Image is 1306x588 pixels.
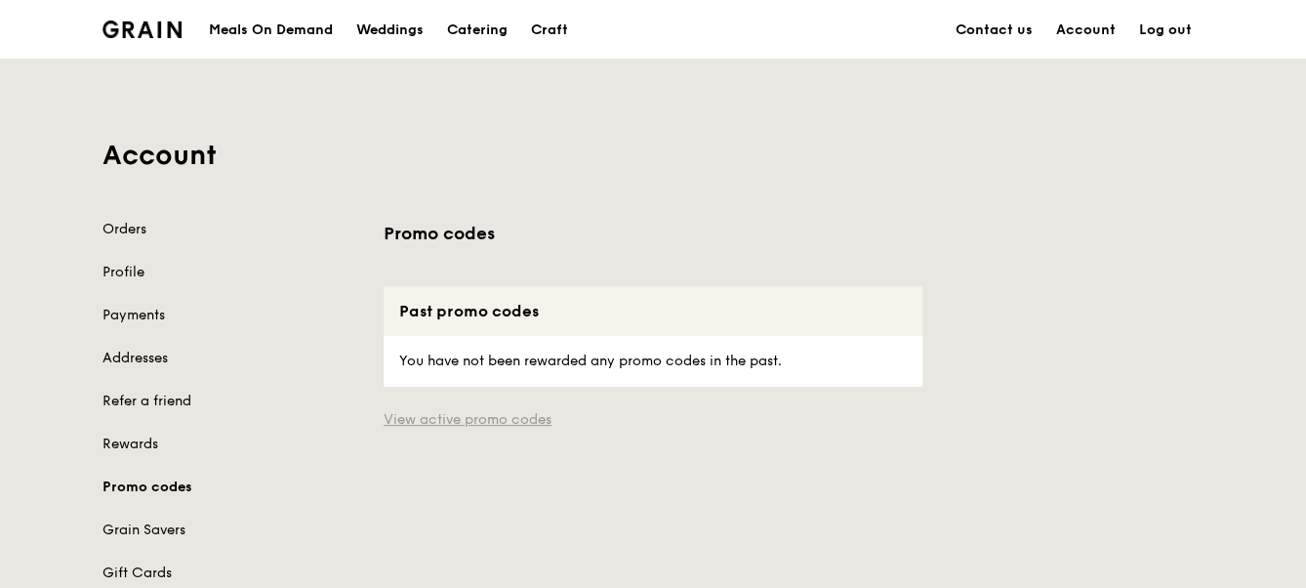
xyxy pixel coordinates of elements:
a: Rewards [102,435,360,454]
a: Gift Cards [102,564,360,583]
a: Grain Savers [102,521,360,540]
div: Craft [531,1,568,60]
a: Weddings [345,1,435,60]
div: Past promo codes [384,286,922,336]
img: Grain [102,21,182,38]
a: Log out [1127,1,1204,60]
a: Catering [435,1,519,60]
a: Refer a friend [102,392,360,411]
a: Profile [102,263,360,282]
a: Orders [102,220,360,239]
a: Addresses [102,349,360,368]
h1: Account [102,138,1204,173]
div: Catering [447,1,508,60]
a: Account [1044,1,1127,60]
h3: Promo codes [384,220,922,247]
div: Meals On Demand [209,1,333,60]
a: Promo codes [102,478,360,497]
p: You have not been rewarded any promo codes in the past. [399,336,907,387]
div: Weddings [356,1,424,60]
a: Payments [102,306,360,325]
a: Contact us [944,1,1044,60]
a: Craft [519,1,580,60]
a: View active promo codes [384,410,922,430]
